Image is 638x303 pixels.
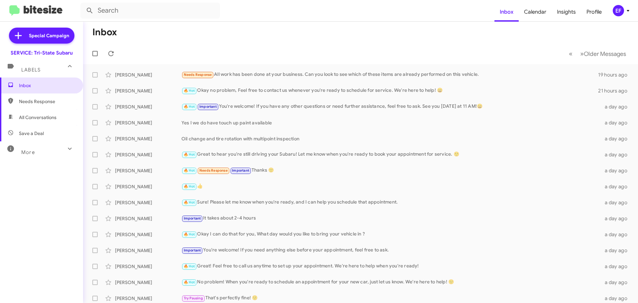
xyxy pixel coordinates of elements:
div: 19 hours ago [598,72,633,78]
div: That's perfectly fine! 🙂 [181,294,601,302]
div: a day ago [601,119,633,126]
span: 🔥 Hot [184,168,195,173]
nav: Page navigation example [565,47,630,61]
div: Great! Feel free to call us anytime to set up your appointment. We're here to help when you're re... [181,262,601,270]
div: a day ago [601,103,633,110]
div: a day ago [601,199,633,206]
span: 🔥 Hot [184,264,195,268]
div: Okay I can do that for you, What day would you like to bring your vehicle in ? [181,230,601,238]
span: Important [232,168,249,173]
div: [PERSON_NAME] [115,87,181,94]
div: [PERSON_NAME] [115,183,181,190]
span: Important [184,248,201,252]
span: Save a Deal [19,130,44,137]
div: Sure! Please let me know when you're ready, and I can help you schedule that appointment. [181,199,601,206]
button: Previous [565,47,577,61]
div: It takes about 2-4 hours [181,215,601,222]
a: Insights [552,2,581,22]
button: Next [576,47,630,61]
div: a day ago [601,263,633,270]
a: Special Campaign [9,28,74,44]
div: 21 hours ago [598,87,633,94]
span: Labels [21,67,41,73]
div: Great to hear you're still driving your Subaru! Let me know when you're ready to book your appoin... [181,151,601,158]
div: a day ago [601,295,633,302]
span: 🔥 Hot [184,184,195,189]
div: [PERSON_NAME] [115,231,181,238]
span: Older Messages [584,50,626,58]
div: You're welcome! If you have any other questions or need further assistance, feel free to ask. See... [181,103,601,110]
span: Try Pausing [184,296,203,300]
div: a day ago [601,167,633,174]
a: Inbox [494,2,519,22]
span: 🔥 Hot [184,152,195,157]
div: All work has been done at your business. Can you look to see which of these items are already per... [181,71,598,78]
div: a day ago [601,215,633,222]
div: a day ago [601,183,633,190]
div: Thanks 🙂 [181,167,601,174]
h1: Inbox [92,27,117,38]
div: You're welcome! If you need anything else before your appointment, feel free to ask. [181,246,601,254]
span: All Conversations [19,114,56,121]
span: 🔥 Hot [184,280,195,284]
span: » [580,50,584,58]
div: [PERSON_NAME] [115,167,181,174]
span: Inbox [19,82,75,89]
div: No problem! When you're ready to schedule an appointment for your new car, just let us know. We'r... [181,278,601,286]
div: [PERSON_NAME] [115,72,181,78]
div: [PERSON_NAME] [115,279,181,286]
a: Profile [581,2,607,22]
span: 🔥 Hot [184,104,195,109]
div: a day ago [601,135,633,142]
div: [PERSON_NAME] [115,151,181,158]
div: a day ago [601,151,633,158]
span: Special Campaign [29,32,69,39]
div: Yes I we do have touch up paint available [181,119,601,126]
span: More [21,149,35,155]
div: a day ago [601,247,633,254]
div: [PERSON_NAME] [115,263,181,270]
span: Needs Response [184,73,212,77]
div: [PERSON_NAME] [115,247,181,254]
div: [PERSON_NAME] [115,199,181,206]
div: SERVICE: Tri-State Subaru [11,50,73,56]
input: Search [80,3,220,19]
div: [PERSON_NAME] [115,119,181,126]
span: 🔥 Hot [184,200,195,205]
span: 🔥 Hot [184,232,195,236]
span: Important [184,216,201,221]
a: Calendar [519,2,552,22]
button: EF [607,5,631,16]
span: Needs Response [19,98,75,105]
div: [PERSON_NAME] [115,103,181,110]
div: 👍 [181,183,601,190]
span: 🔥 Hot [184,88,195,93]
div: [PERSON_NAME] [115,295,181,302]
div: a day ago [601,231,633,238]
div: [PERSON_NAME] [115,135,181,142]
span: Important [199,104,217,109]
div: EF [613,5,624,16]
div: [PERSON_NAME] [115,215,181,222]
span: « [569,50,573,58]
div: a day ago [601,279,633,286]
div: Okay no problem, Feel free to contact us whenever you're ready to schedule for service. We're her... [181,87,598,94]
span: Needs Response [199,168,228,173]
div: Oil change and tire rotation with multipoint inspection [181,135,601,142]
